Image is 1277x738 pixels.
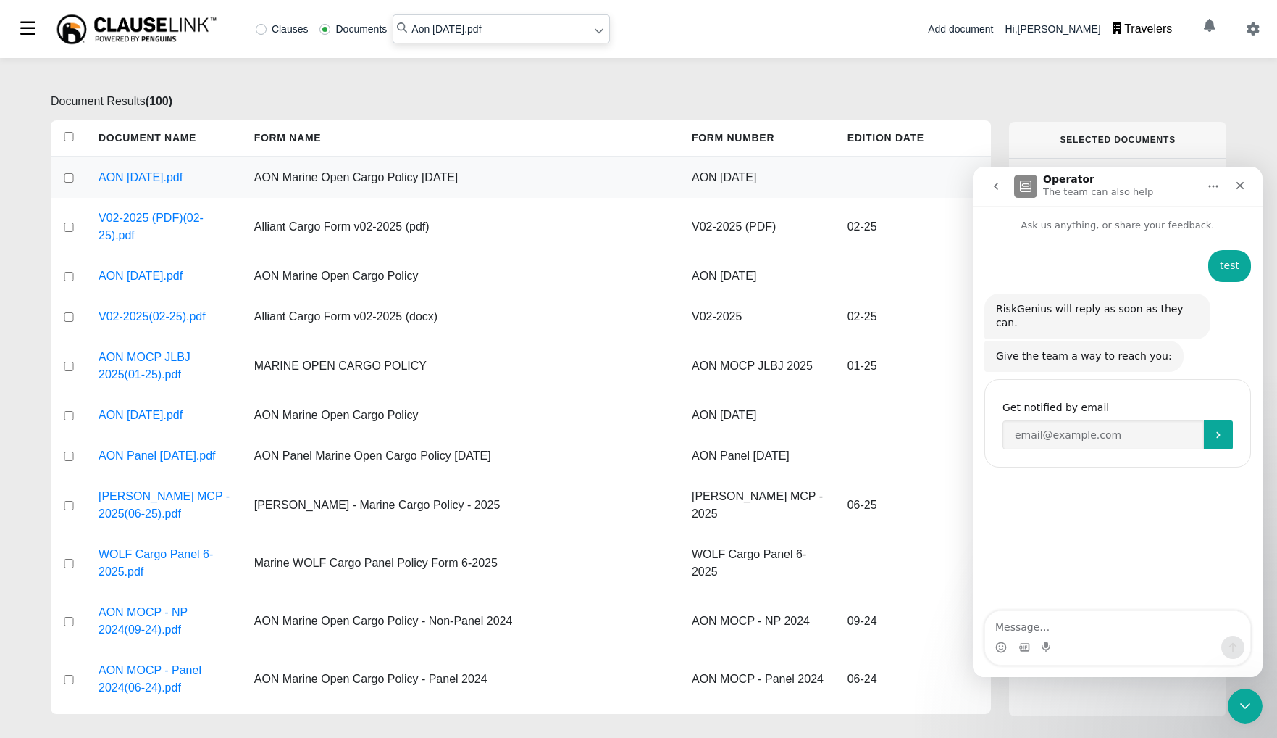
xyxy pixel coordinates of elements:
[243,157,680,198] div: AON Marine Open Cargo Policy 7-18-25
[99,349,231,383] a: AON MOCP JLBJ 2025(01-25).pdf
[928,22,993,37] div: Add document
[243,198,680,256] div: Alliant Cargo Form v02-2025 (pdf)
[836,476,992,534] div: 06-25
[1228,689,1263,724] iframe: Intercom live chat
[319,24,387,34] label: Documents
[99,210,231,244] a: V02-2025 (PDF)(02-25).pdf
[836,297,992,337] div: 02-25
[243,534,680,592] div: Marine WOLF Cargo Panel Policy Form 6-2025
[243,120,680,156] h5: Form Name
[99,308,206,326] a: V02-2025(02-25).pdf
[243,650,680,708] div: AON Marine Open Cargo Policy - Panel 2024
[243,436,680,476] div: AON Panel Marine Open Cargo Policy 10-5-22
[680,120,836,156] h5: Form Number
[680,534,836,592] div: WOLF Cargo Panel 6-2025
[51,93,991,110] p: Document Results
[243,476,680,534] div: Willis WOLF - Marine Cargo Policy - 2025
[680,395,836,436] div: AON [DATE]
[680,650,836,708] div: AON MOCP - Panel 2024
[256,24,309,34] label: Clauses
[99,268,183,285] a: AON [DATE].pdf
[99,447,216,465] a: AON Panel [DATE].pdf
[243,256,680,297] div: AON Marine Open Cargo Policy
[393,14,610,43] input: Search library...
[680,157,836,198] div: AON [DATE]
[680,297,836,337] div: V02-2025
[99,604,231,639] a: AON MOCP - NP 2024(09-24).pdf
[87,120,243,156] h5: Document Name
[836,198,992,256] div: 02-25
[836,120,992,156] h5: Edition Date
[680,592,836,650] div: AON MOCP - NP 2024
[243,337,680,395] div: MARINE OPEN CARGO POLICY
[1032,135,1203,145] h6: Selected Documents
[1124,20,1172,38] div: Travelers
[99,546,231,581] a: WOLF Cargo Panel 6-2025.pdf
[99,169,183,186] a: AON [DATE].pdf
[680,436,836,476] div: AON Panel [DATE]
[680,337,836,395] div: AON MOCP JLBJ 2025
[243,395,680,436] div: AON Marine Open Cargo Policy
[146,95,172,107] b: ( 100 )
[680,198,836,256] div: V02-2025 (PDF)
[1101,14,1184,43] button: Travelers
[99,407,183,424] a: AON [DATE].pdf
[243,592,680,650] div: AON Marine Open Cargo Policy - Non-Panel 2024
[836,650,992,708] div: 06-24
[680,476,836,534] div: [PERSON_NAME] MCP - 2025
[55,13,218,46] img: ClauseLink
[1005,14,1184,43] div: Hi, [PERSON_NAME]
[973,167,1263,677] iframe: Intercom live chat
[680,256,836,297] div: AON [DATE]
[243,297,680,337] div: Alliant Cargo Form v02-2025 (docx)
[99,488,231,523] a: [PERSON_NAME] MCP - 2025(06-25).pdf
[836,337,992,395] div: 01-25
[836,592,992,650] div: 09-24
[99,662,231,697] a: AON MOCP - Panel 2024(06-24).pdf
